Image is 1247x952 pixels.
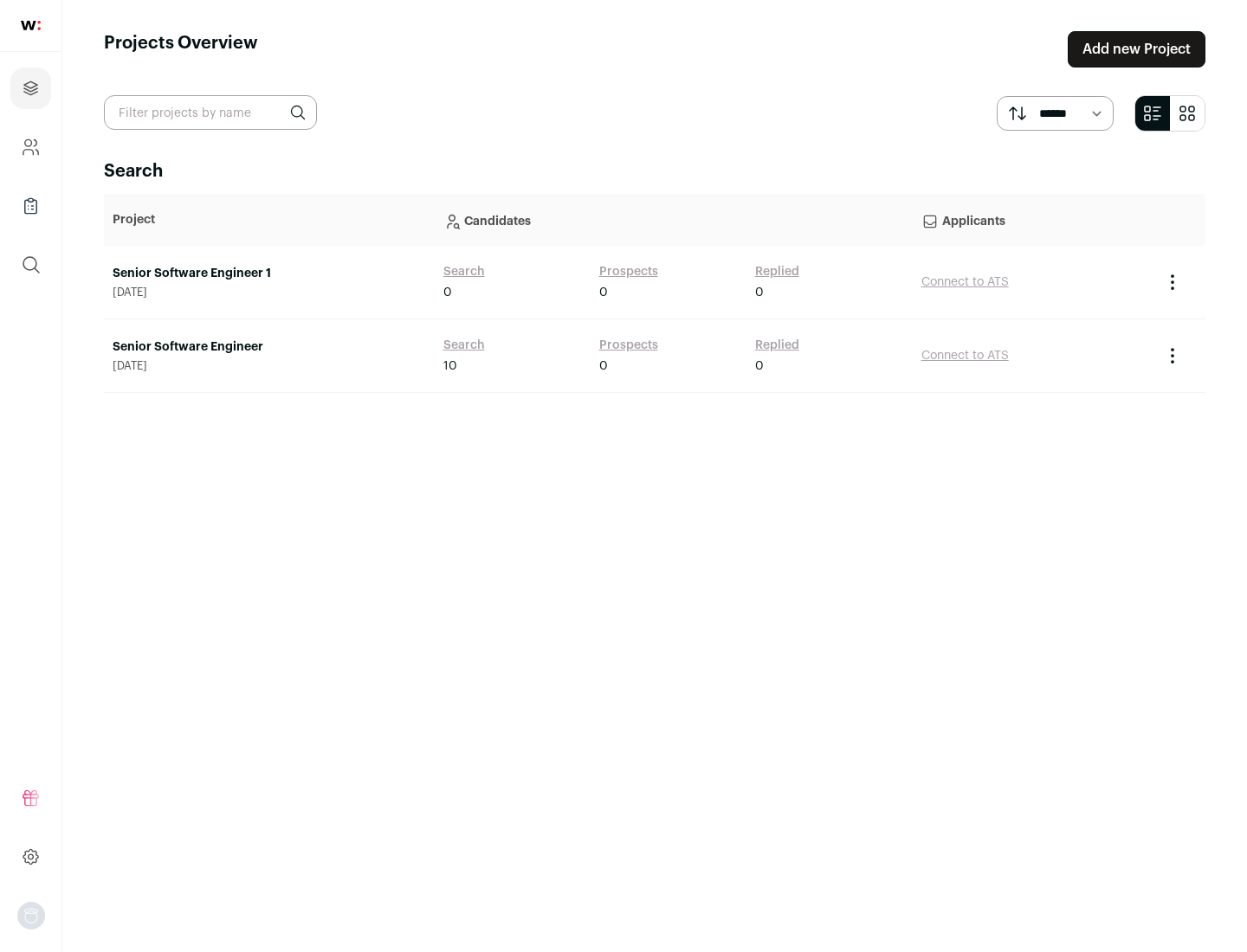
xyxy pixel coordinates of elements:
[21,21,41,30] img: wellfound-shorthand-0d5821cbd27db2630d0214b213865d53afaa358527fdda9d0ea32b1df1b89c2c.svg
[599,284,608,301] span: 0
[104,95,317,130] input: Filter projects by name
[113,286,426,299] span: [DATE]
[599,263,658,280] a: Prospects
[10,126,51,168] a: Company and ATS Settings
[443,284,452,301] span: 0
[599,337,658,354] a: Prospects
[10,68,51,109] a: Projects
[755,263,799,280] a: Replied
[113,211,426,228] p: Project
[17,902,45,929] img: nopic.png
[1162,345,1183,366] button: Project Actions
[10,185,51,227] a: Company Lists
[104,31,258,68] h1: Projects Overview
[113,338,426,356] a: Senior Software Engineer
[443,357,457,375] span: 10
[921,203,1145,237] p: Applicants
[17,902,45,929] button: Open dropdown
[599,357,608,375] span: 0
[1162,272,1183,293] button: Project Actions
[443,337,485,354] a: Search
[921,276,1009,288] a: Connect to ATS
[113,359,426,373] span: [DATE]
[1068,31,1205,68] a: Add new Project
[755,284,764,301] span: 0
[104,159,1205,183] h2: Search
[443,263,485,280] a: Search
[755,357,764,375] span: 0
[755,337,799,354] a: Replied
[113,265,426,282] a: Senior Software Engineer 1
[443,203,904,237] p: Candidates
[921,350,1009,362] a: Connect to ATS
